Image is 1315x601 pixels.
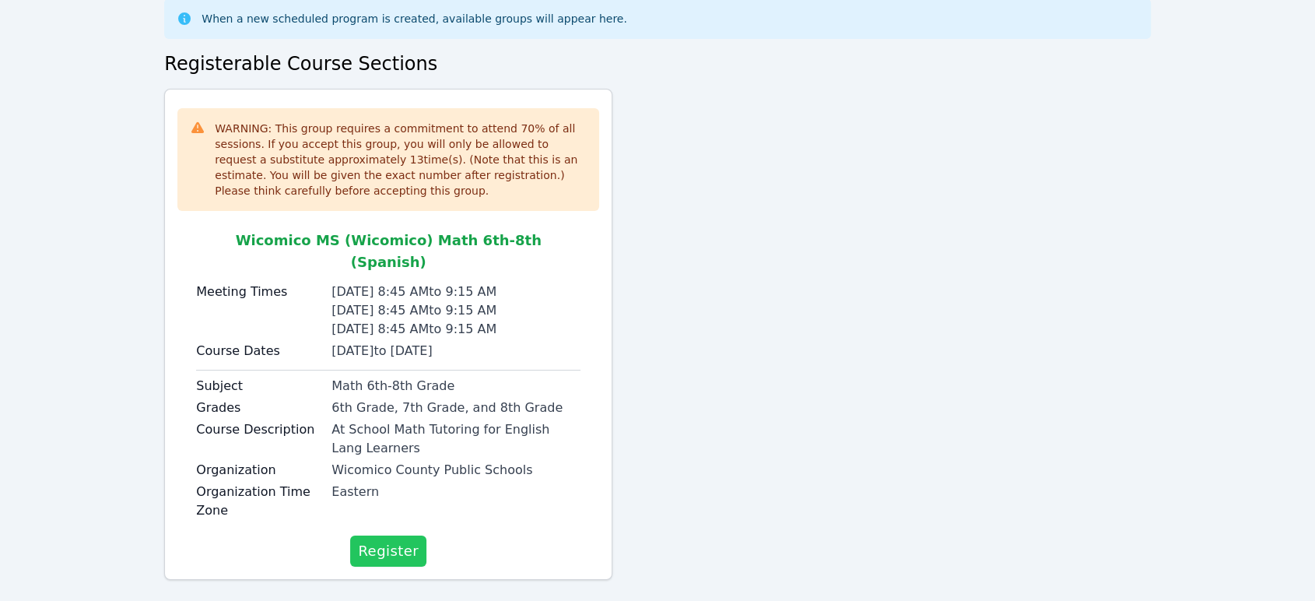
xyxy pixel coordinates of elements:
div: 6th Grade, 7th Grade, and 8th Grade [331,399,580,417]
div: WARNING: This group requires a commitment to attend 70 % of all sessions. If you accept this grou... [215,121,587,199]
h2: Registerable Course Sections [164,51,1151,76]
div: When a new scheduled program is created, available groups will appear here. [202,11,627,26]
div: [DATE] 8:45 AM to 9:15 AM [331,283,580,301]
label: Course Description [196,420,322,439]
label: Grades [196,399,322,417]
label: Subject [196,377,322,395]
label: Organization Time Zone [196,483,322,520]
div: Eastern [331,483,580,501]
div: Wicomico County Public Schools [331,461,580,480]
label: Organization [196,461,322,480]
div: [DATE] 8:45 AM to 9:15 AM [331,301,580,320]
label: Meeting Times [196,283,322,301]
div: [DATE] 8:45 AM to 9:15 AM [331,320,580,339]
span: Wicomico MS (Wicomico) Math 6th-8th (Spanish) [236,232,542,270]
div: At School Math Tutoring for English Lang Learners [331,420,580,458]
div: [DATE] to [DATE] [331,342,580,360]
span: Register [358,540,419,562]
button: Register [350,536,426,567]
label: Course Dates [196,342,322,360]
div: Math 6th-8th Grade [331,377,580,395]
